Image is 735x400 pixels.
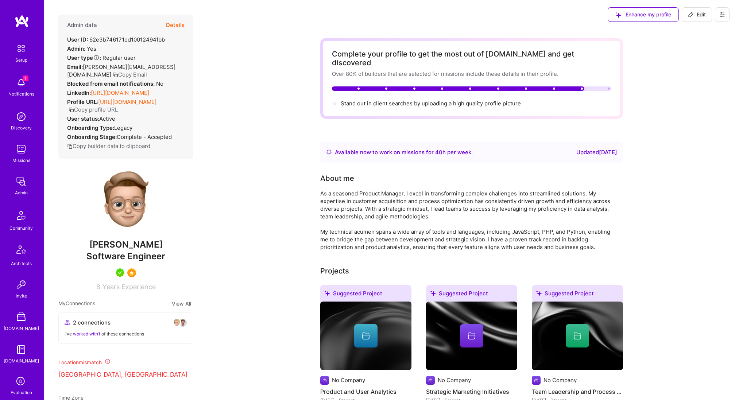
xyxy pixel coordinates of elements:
h4: Strategic Marketing Initiatives [426,387,517,396]
div: [DOMAIN_NAME] [4,357,39,365]
p: [GEOGRAPHIC_DATA], [GEOGRAPHIC_DATA] [58,370,193,379]
div: Setup [15,56,27,64]
img: Company logo [532,376,541,385]
span: 8 [96,283,100,291]
i: icon SuggestedTeams [615,12,621,18]
div: [DOMAIN_NAME] [4,325,39,332]
strong: User type : [67,54,101,61]
div: Invite [16,292,27,300]
i: Help [93,54,100,61]
span: 40 [435,149,442,156]
span: Software Engineer [86,251,165,261]
strong: Profile URL: [67,98,98,105]
i: icon SelectionTeam [14,375,28,389]
img: cover [532,302,623,370]
i: icon Copy [67,144,73,149]
span: Active [99,115,115,122]
img: Company logo [426,376,435,385]
i: icon Collaborator [65,320,70,325]
h4: Product and User Analytics [320,387,411,396]
i: icon Copy [69,107,74,113]
div: Projects [320,265,349,276]
div: Over 80% of builders that are selected for missions include these details in their profile. [332,70,611,78]
button: Copy profile URL [69,106,118,113]
button: Details [166,15,185,36]
a: [URL][DOMAIN_NAME] [91,89,149,96]
div: 62e3b746171dd10012494fbb [67,36,165,43]
img: Availability [326,149,332,155]
img: logo [15,15,29,28]
i: icon SuggestedTeams [536,291,542,296]
div: As a seasoned Product Manager, I excel in transforming complex challenges into streamlined soluti... [320,190,612,251]
span: My Connections [58,299,95,308]
img: avatar [173,318,181,327]
img: SelectionTeam [127,268,136,277]
div: Admin [15,189,28,197]
span: worked with 1 [73,331,100,337]
img: bell [14,75,28,90]
div: I've of these connections [65,330,187,338]
div: Complete your profile to get the most out of [DOMAIN_NAME] and get discovered [332,50,611,67]
div: Available now to work on missions for h per week . [335,148,473,157]
h4: Team Leadership and Process Optimization [532,387,623,396]
img: cover [320,302,411,370]
div: Stand out in client searches by uploading a high quality profile picture [341,100,521,107]
i: icon SuggestedTeams [325,291,330,296]
h4: Admin data [67,22,97,28]
span: [PERSON_NAME][EMAIL_ADDRESS][DOMAIN_NAME] [67,63,175,78]
div: No Company [332,376,365,384]
div: No Company [543,376,577,384]
span: Enhance my profile [615,11,671,18]
button: Edit [682,7,712,22]
span: Edit [688,11,706,18]
i: icon Copy [113,72,118,78]
strong: Admin: [67,45,85,52]
div: Suggested Project [320,285,411,304]
a: [URL][DOMAIN_NAME] [98,98,156,105]
button: Enhance my profile [608,7,679,22]
div: Community [9,224,33,232]
img: cover [426,302,517,370]
div: About me [320,173,354,184]
img: avatar [178,318,187,327]
div: No Company [438,376,471,384]
strong: LinkedIn: [67,89,91,96]
img: setup [13,41,29,56]
div: Discovery [11,124,32,132]
img: Company logo [320,376,329,385]
strong: Blocked from email notifications: [67,80,156,87]
img: Community [12,207,30,224]
div: Architects [11,260,32,267]
button: Copy builder data to clipboard [67,142,150,150]
span: Complete - Accepted [117,133,172,140]
strong: Onboarding Stage: [67,133,117,140]
strong: User ID: [67,36,88,43]
div: Suggested Project [426,285,517,304]
img: A Store [14,310,28,325]
div: Evaluation [11,389,32,396]
strong: Onboarding Type: [67,124,114,131]
div: Yes [67,45,96,53]
div: Updated [DATE] [576,148,617,157]
img: admin teamwork [14,174,28,189]
strong: Email: [67,63,83,70]
div: No [67,80,163,88]
img: teamwork [14,142,28,156]
div: Suggested Project [532,285,623,304]
span: 2 connections [73,319,111,326]
span: [PERSON_NAME] [58,239,193,250]
img: A.Teamer in Residence [116,268,124,277]
img: Architects [12,242,30,260]
div: Notifications [8,90,34,98]
span: Years Experience [102,283,156,291]
img: guide book [14,342,28,357]
button: 2 connectionsavataravatarI've worked with1 of these connections [58,312,193,344]
i: icon SuggestedTeams [430,291,436,296]
div: Regular user [67,54,136,62]
div: Location mismatch [58,358,193,366]
img: discovery [14,109,28,124]
img: User Avatar [97,170,155,229]
img: Invite [14,277,28,292]
span: 1 [23,75,28,81]
button: View All [170,299,193,308]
